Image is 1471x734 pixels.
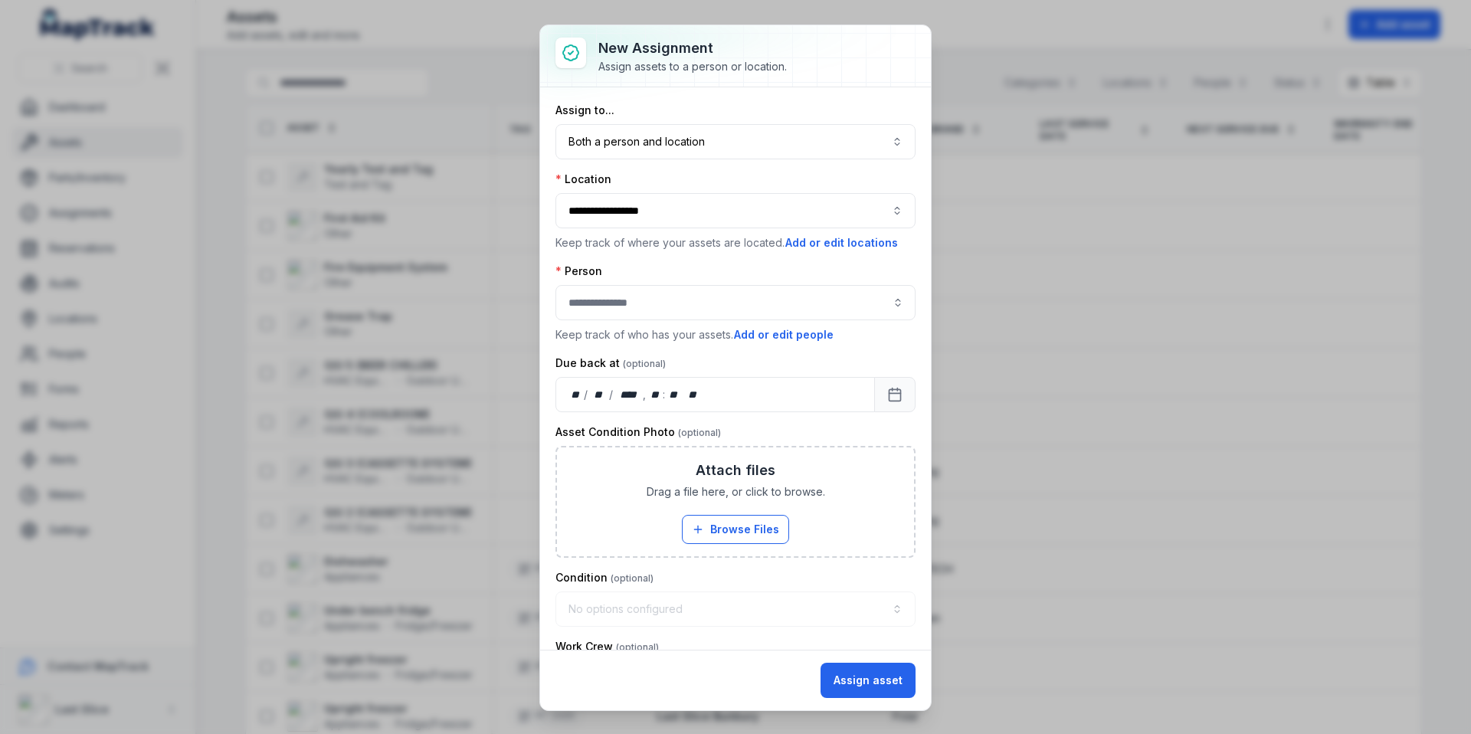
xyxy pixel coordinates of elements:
div: minute, [667,387,682,402]
div: day, [568,387,584,402]
p: Keep track of where your assets are located. [555,234,916,251]
div: month, [589,387,610,402]
label: Work Crew [555,639,659,654]
button: Calendar [874,377,916,412]
label: Due back at [555,356,666,371]
label: Condition [555,570,654,585]
label: Person [555,264,602,279]
div: am/pm, [685,387,702,402]
label: Assign to... [555,103,614,118]
button: Browse Files [682,515,789,544]
div: / [584,387,589,402]
button: Both a person and location [555,124,916,159]
h3: New assignment [598,38,787,59]
div: hour, [647,387,663,402]
div: year, [614,387,643,402]
button: Assign asset [821,663,916,698]
input: assignment-add:person-label [555,285,916,320]
button: Add or edit locations [785,234,899,251]
label: Location [555,172,611,187]
div: : [663,387,667,402]
label: Asset Condition Photo [555,424,721,440]
div: , [643,387,647,402]
span: Drag a file here, or click to browse. [647,484,825,500]
div: Assign assets to a person or location. [598,59,787,74]
div: / [609,387,614,402]
button: Add or edit people [733,326,834,343]
h3: Attach files [696,460,775,481]
p: Keep track of who has your assets. [555,326,916,343]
